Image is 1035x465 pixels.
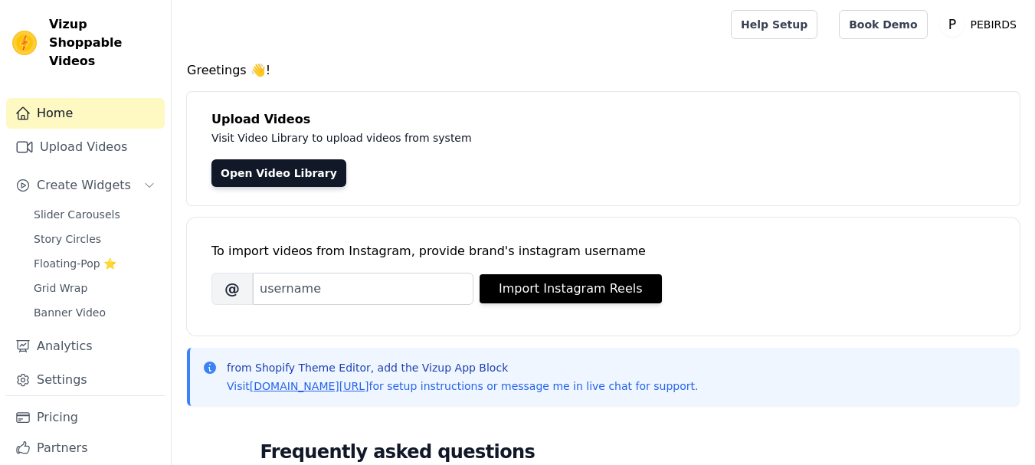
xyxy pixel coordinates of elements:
a: Help Setup [731,10,817,39]
p: Visit Video Library to upload videos from system [211,129,898,147]
span: Vizup Shoppable Videos [49,15,159,70]
button: Create Widgets [6,170,165,201]
a: Grid Wrap [25,277,165,299]
p: from Shopify Theme Editor, add the Vizup App Block [227,360,698,375]
a: Banner Video [25,302,165,323]
span: Floating-Pop ⭐ [34,256,116,271]
a: Story Circles [25,228,165,250]
span: Story Circles [34,231,101,247]
a: Home [6,98,165,129]
h4: Upload Videos [211,110,995,129]
span: @ [211,273,253,305]
span: Create Widgets [37,176,131,195]
a: Settings [6,365,165,395]
button: P PEBIRDS [940,11,1023,38]
a: Partners [6,433,165,463]
p: Visit for setup instructions or message me in live chat for support. [227,378,698,394]
text: P [948,17,955,32]
a: Analytics [6,331,165,362]
button: Import Instagram Reels [480,274,662,303]
a: Book Demo [839,10,927,39]
a: Pricing [6,402,165,433]
h4: Greetings 👋! [187,61,1020,80]
span: Banner Video [34,305,106,320]
a: Open Video Library [211,159,346,187]
img: Vizup [12,31,37,55]
a: Floating-Pop ⭐ [25,253,165,274]
a: [DOMAIN_NAME][URL] [250,380,369,392]
input: username [253,273,473,305]
a: Slider Carousels [25,204,165,225]
span: Slider Carousels [34,207,120,222]
p: PEBIRDS [965,11,1023,38]
div: To import videos from Instagram, provide brand's instagram username [211,242,995,260]
a: Upload Videos [6,132,165,162]
span: Grid Wrap [34,280,87,296]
